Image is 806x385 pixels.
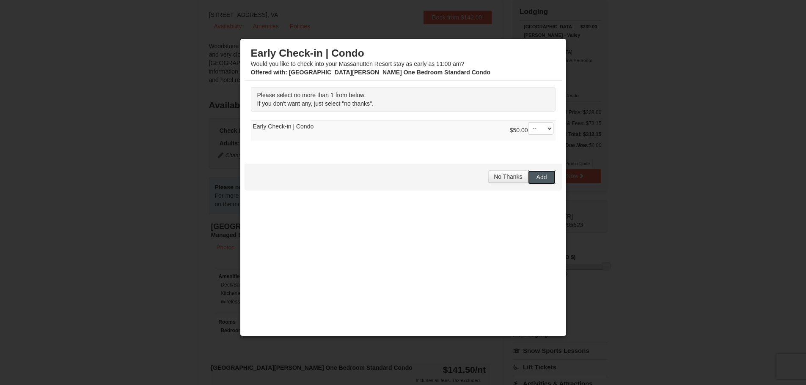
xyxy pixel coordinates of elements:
[251,120,556,141] td: Early Check-in | Condo
[251,47,556,76] div: Would you like to check into your Massanutten Resort stay as early as 11:00 am?
[251,69,491,76] strong: : [GEOGRAPHIC_DATA][PERSON_NAME] One Bedroom Standard Condo
[257,92,366,98] span: Please select no more than 1 from below.
[257,100,374,107] span: If you don't want any, just select "no thanks".
[510,122,553,139] div: $50.00
[494,173,522,180] span: No Thanks
[536,174,547,180] span: Add
[251,69,286,76] span: Offered with
[528,170,556,184] button: Add
[488,170,528,183] button: No Thanks
[251,47,556,60] h3: Early Check-in | Condo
